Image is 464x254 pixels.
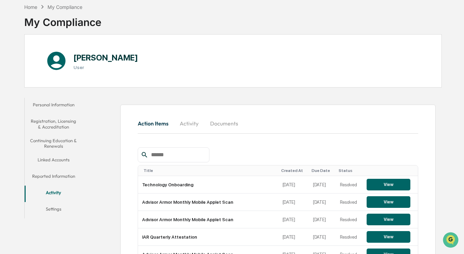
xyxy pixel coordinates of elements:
button: Activity [174,115,205,132]
button: View [367,179,410,190]
a: View [367,217,410,222]
button: Reported Information [25,169,83,186]
button: Settings [25,202,83,218]
td: [DATE] [278,193,309,211]
a: 🔎Data Lookup [4,96,46,109]
td: Resolved [336,211,363,228]
button: Continuing Education & Renewals [25,134,83,153]
button: View [367,196,410,208]
span: Attestations [56,86,85,93]
td: Technology Onboarding [138,176,278,193]
button: Documents [205,115,244,132]
button: Linked Accounts [25,153,83,169]
h1: [PERSON_NAME] [73,53,138,63]
div: Start new chat [23,52,112,59]
a: View [367,234,410,239]
span: Data Lookup [14,99,43,106]
td: Resolved [336,193,363,211]
a: View [367,182,410,187]
div: 🔎 [7,100,12,105]
div: My Compliance [47,4,82,10]
td: Advisor Armor Monthly Mobile Applet Scan [138,211,278,228]
td: [DATE] [309,176,336,193]
iframe: Open customer support [442,231,461,250]
div: Toggle SortBy [281,168,306,173]
span: Preclearance [14,86,44,93]
div: We're available if you need us! [23,59,86,65]
div: secondary tabs example [138,115,418,132]
h3: User [73,65,138,70]
div: Toggle SortBy [312,168,333,173]
a: 🖐️Preclearance [4,83,47,96]
button: View [367,231,410,243]
td: [DATE] [278,176,309,193]
td: [DATE] [278,211,309,228]
p: How can we help? [7,14,124,25]
td: Resolved [336,176,363,193]
a: 🗄️Attestations [47,83,87,96]
button: Activity [25,186,83,202]
a: Powered byPylon [48,116,83,121]
div: secondary tabs example [25,98,83,218]
button: View [367,214,410,225]
span: Pylon [68,116,83,121]
div: 🗄️ [50,87,55,92]
div: Home [24,4,37,10]
div: Toggle SortBy [368,168,415,173]
td: IAR Quarterly Attestation [138,228,278,246]
button: Registration, Licensing & Accreditation [25,114,83,134]
td: Advisor Armor Monthly Mobile Applet Scan [138,193,278,211]
td: [DATE] [309,228,336,246]
a: View [367,199,410,204]
div: 🖐️ [7,87,12,92]
td: [DATE] [309,211,336,228]
button: Personal Information [25,98,83,114]
td: [DATE] [278,228,309,246]
button: Action Items [138,115,174,132]
img: 1746055101610-c473b297-6a78-478c-a979-82029cc54cd1 [7,52,19,65]
div: Toggle SortBy [339,168,360,173]
td: [DATE] [309,193,336,211]
div: My Compliance [24,11,101,28]
div: Toggle SortBy [144,168,276,173]
button: Start new chat [116,54,124,63]
td: Resolved [336,228,363,246]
